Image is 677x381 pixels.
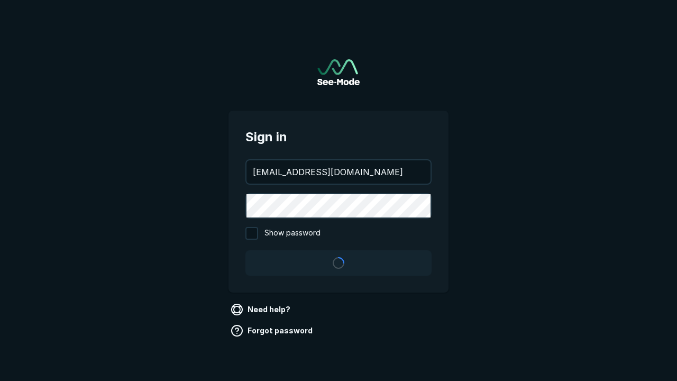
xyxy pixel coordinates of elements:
span: Show password [264,227,321,240]
a: Need help? [228,301,295,318]
span: Sign in [245,128,432,147]
input: your@email.com [246,160,431,184]
img: See-Mode Logo [317,59,360,85]
a: Forgot password [228,322,317,339]
a: Go to sign in [317,59,360,85]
